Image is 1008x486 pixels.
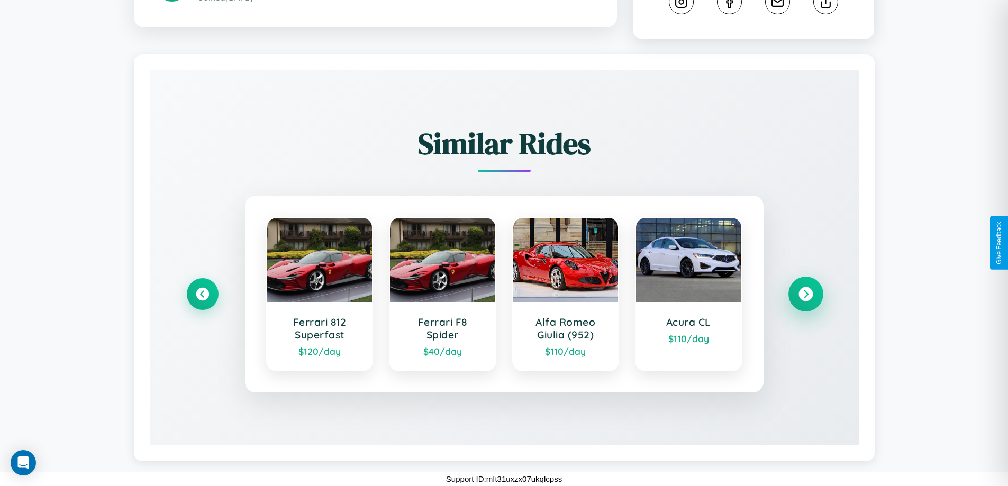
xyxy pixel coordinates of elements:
[401,316,485,341] h3: Ferrari F8 Spider
[401,345,485,357] div: $ 40 /day
[524,345,608,357] div: $ 110 /day
[647,333,731,344] div: $ 110 /day
[266,217,374,371] a: Ferrari 812 Superfast$120/day
[446,472,562,486] p: Support ID: mft31uxzx07ukqlcpss
[512,217,620,371] a: Alfa Romeo Giulia (952)$110/day
[11,450,36,475] div: Open Intercom Messenger
[995,222,1003,264] div: Give Feedback
[635,217,742,371] a: Acura CL$110/day
[647,316,731,328] h3: Acura CL
[278,345,362,357] div: $ 120 /day
[187,123,822,164] h2: Similar Rides
[524,316,608,341] h3: Alfa Romeo Giulia (952)
[389,217,496,371] a: Ferrari F8 Spider$40/day
[278,316,362,341] h3: Ferrari 812 Superfast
